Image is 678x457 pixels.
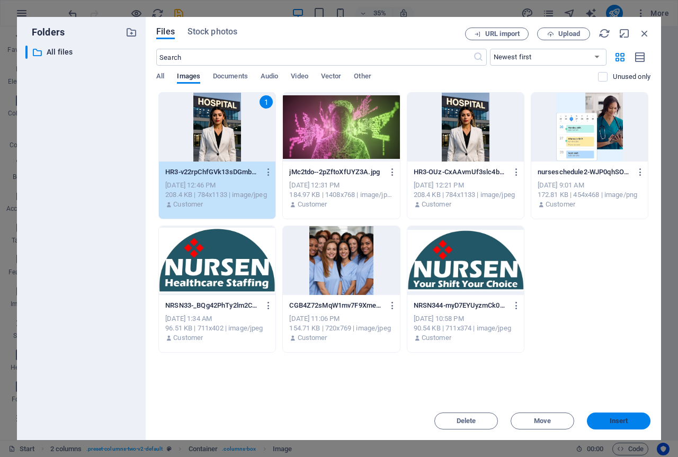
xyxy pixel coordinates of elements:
p: CGB4Z72sMqW1mv7F9XmeWw.jpg [289,301,383,310]
div: ​ [25,46,28,59]
p: jMc2tdo--2pZftoXfUYZ3A.jpg [289,167,383,177]
p: Displays only files that are not in use on the website. Files added during this session can still... [613,72,650,82]
span: Upload [558,31,580,37]
button: Delete [434,413,498,429]
p: HR3-v22rpChfGVk13sDGmbMmKQ.jpg [165,167,260,177]
span: Stock photos [188,25,237,38]
i: Reload [599,28,610,39]
div: 208.4 KB | 784x1133 | image/jpeg [414,190,518,200]
p: Customer [173,200,203,209]
div: [DATE] 9:01 AM [538,181,641,190]
p: Customer [173,333,203,343]
p: Customer [422,333,451,343]
div: [DATE] 12:21 PM [414,181,518,190]
span: Audio [261,70,278,85]
div: 172.81 KB | 454x468 | image/png [538,190,641,200]
div: [DATE] 12:31 PM [289,181,393,190]
div: 184.97 KB | 1408x768 | image/jpeg [289,190,393,200]
div: 96.51 KB | 711x402 | image/jpeg [165,324,269,333]
p: nurseschedule2-WJP0qhSO0J9EN0DIHBaf3g.jpg [538,167,632,177]
button: URL import [465,28,529,40]
button: Upload [537,28,590,40]
button: Insert [587,413,650,429]
div: [DATE] 1:34 AM [165,314,269,324]
p: NRSN344-myD7EYUyzmCk0qm-N8wQCQ.jpg [414,301,508,310]
div: [DATE] 11:06 PM [289,314,393,324]
i: Create new folder [126,26,137,38]
p: Folders [25,25,65,39]
div: 154.71 KB | 720x769 | image/jpeg [289,324,393,333]
span: Other [354,70,371,85]
p: Customer [422,200,451,209]
span: URL import [485,31,520,37]
span: Video [291,70,308,85]
span: Vector [321,70,342,85]
p: All files [47,46,118,58]
i: Minimize [619,28,630,39]
button: Move [511,413,574,429]
p: NRSN33-_BQg42PhTy2lm2CgeStRYg.jpg [165,301,260,310]
span: Insert [610,418,628,424]
i: Close [639,28,650,39]
div: [DATE] 12:46 PM [165,181,269,190]
span: Documents [213,70,248,85]
span: Files [156,25,175,38]
p: Customer [298,333,327,343]
p: HR3-OUz-CxAAvmUf3slc4bwaFQ.jpg [414,167,508,177]
div: [DATE] 10:58 PM [414,314,518,324]
div: 1 [260,95,273,109]
input: Search [156,49,472,66]
p: Customer [546,200,575,209]
span: Images [177,70,200,85]
div: 208.4 KB | 784x1133 | image/jpeg [165,190,269,200]
span: Move [534,418,551,424]
span: All [156,70,164,85]
span: Delete [457,418,476,424]
div: 90.54 KB | 711x374 | image/jpeg [414,324,518,333]
p: Customer [298,200,327,209]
